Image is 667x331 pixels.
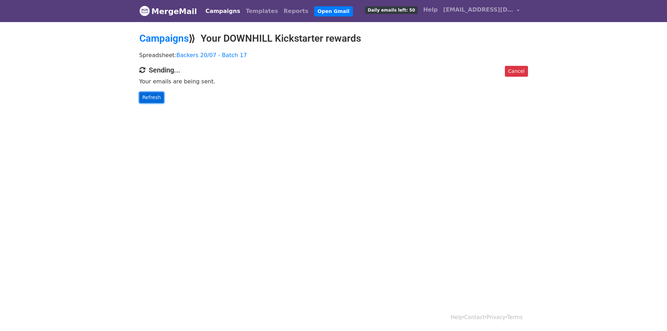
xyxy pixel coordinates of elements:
h4: Sending... [139,66,528,74]
a: Open Gmail [314,6,353,16]
a: Daily emails left: 50 [362,3,420,17]
a: Campaigns [139,33,189,44]
a: Help [421,3,440,17]
a: Help [451,314,463,320]
a: Cancel [505,66,528,77]
img: MergeMail logo [139,6,150,16]
p: Your emails are being sent. [139,78,528,85]
a: MergeMail [139,4,197,19]
a: Terms [507,314,522,320]
a: Privacy [486,314,505,320]
h2: ⟫ Your DOWNHILL Kickstarter rewards [139,33,528,44]
a: Reports [281,4,311,18]
a: Backers 20/07 - Batch 17 [176,52,247,58]
span: Daily emails left: 50 [365,6,417,14]
a: Campaigns [203,4,243,18]
a: Templates [243,4,281,18]
p: Spreadsheet: [139,51,528,59]
span: [EMAIL_ADDRESS][DOMAIN_NAME] [443,6,513,14]
a: Contact [464,314,485,320]
a: Refresh [139,92,164,103]
a: [EMAIL_ADDRESS][DOMAIN_NAME] [440,3,522,19]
